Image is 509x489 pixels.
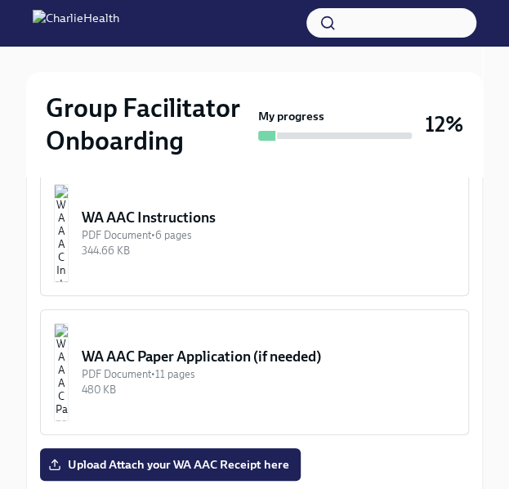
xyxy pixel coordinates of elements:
img: WA AAC Instructions [54,184,69,282]
h3: 12% [425,110,463,139]
img: CharlieHealth [33,10,119,36]
div: 344.66 KB [82,243,455,258]
h2: Group Facilitator Onboarding [46,92,252,157]
div: PDF Document • 11 pages [82,366,455,382]
span: Upload Attach your WA AAC Receipt here [51,456,289,473]
button: WA AAC Paper Application (if needed)PDF Document•11 pages480 KB [40,309,469,435]
div: WA AAC Instructions [82,208,455,227]
button: WA AAC InstructionsPDF Document•6 pages344.66 KB [40,170,469,296]
strong: My progress [258,108,324,124]
div: 480 KB [82,382,455,397]
img: WA AAC Paper Application (if needed) [54,323,69,421]
div: PDF Document • 6 pages [82,227,455,243]
label: Upload Attach your WA AAC Receipt here [40,448,301,481]
div: WA AAC Paper Application (if needed) [82,347,455,366]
